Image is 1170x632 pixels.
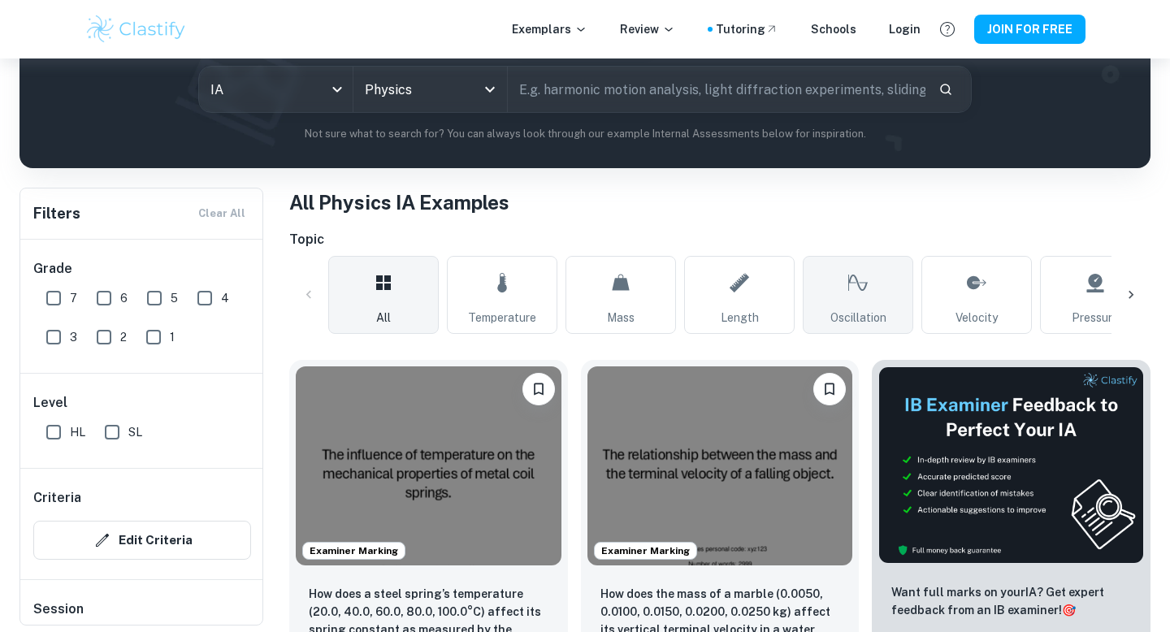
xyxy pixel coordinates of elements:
[607,309,635,327] span: Mass
[296,366,561,565] img: Physics IA example thumbnail: How does a steel spring’s temperature (2
[716,20,778,38] a: Tutoring
[721,309,759,327] span: Length
[120,289,128,307] span: 6
[289,230,1150,249] h6: Topic
[303,543,405,558] span: Examiner Marking
[221,289,229,307] span: 4
[974,15,1085,44] button: JOIN FOR FREE
[33,202,80,225] h6: Filters
[32,126,1137,142] p: Not sure what to search for? You can always look through our example Internal Assessments below f...
[522,373,555,405] button: Please log in to bookmark exemplars
[587,366,853,565] img: Physics IA example thumbnail: How does the mass of a marble (0.0050, 0
[934,15,961,43] button: Help and Feedback
[84,13,188,45] img: Clastify logo
[595,543,696,558] span: Examiner Marking
[199,67,353,112] div: IA
[878,366,1144,564] img: Thumbnail
[891,583,1131,619] p: Want full marks on your IA ? Get expert feedback from an IB examiner!
[932,76,960,103] button: Search
[170,328,175,346] span: 1
[70,289,77,307] span: 7
[289,188,1150,217] h1: All Physics IA Examples
[376,309,391,327] span: All
[479,78,501,101] button: Open
[955,309,998,327] span: Velocity
[120,328,127,346] span: 2
[33,488,81,508] h6: Criteria
[33,259,251,279] h6: Grade
[128,423,142,441] span: SL
[468,309,536,327] span: Temperature
[70,328,77,346] span: 3
[70,423,85,441] span: HL
[620,20,675,38] p: Review
[508,67,925,112] input: E.g. harmonic motion analysis, light diffraction experiments, sliding objects down a ramp...
[33,600,251,632] h6: Session
[889,20,921,38] a: Login
[171,289,178,307] span: 5
[33,521,251,560] button: Edit Criteria
[512,20,587,38] p: Exemplars
[1062,604,1076,617] span: 🎯
[813,373,846,405] button: Please log in to bookmark exemplars
[33,393,251,413] h6: Level
[1072,309,1119,327] span: Pressure
[811,20,856,38] a: Schools
[830,309,886,327] span: Oscillation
